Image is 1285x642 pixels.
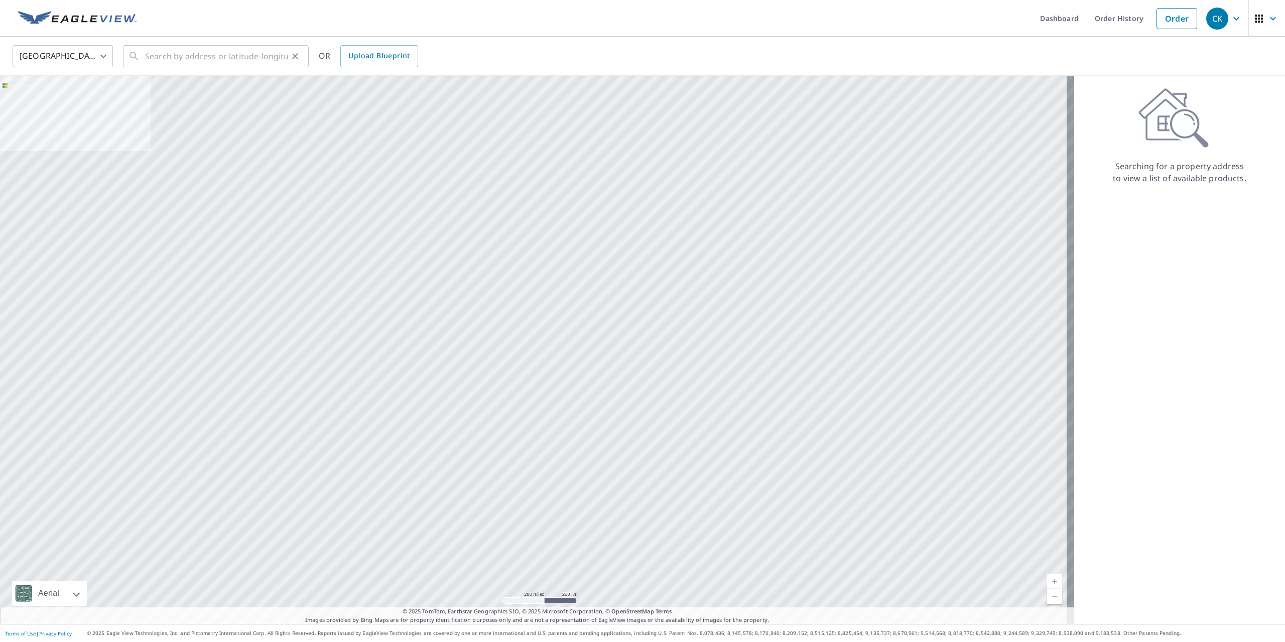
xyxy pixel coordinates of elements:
a: Privacy Policy [39,630,72,637]
a: Terms [656,607,672,615]
p: | [5,630,72,636]
div: [GEOGRAPHIC_DATA] [13,42,113,70]
div: Aerial [12,581,87,606]
p: © 2025 Eagle View Technologies, Inc. and Pictometry International Corp. All Rights Reserved. Repo... [87,629,1280,637]
img: EV Logo [18,11,137,26]
a: Current Level 5, Zoom Out [1047,589,1062,604]
a: OpenStreetMap [611,607,654,615]
div: CK [1206,8,1228,30]
div: Aerial [35,581,62,606]
div: OR [319,45,418,67]
a: Upload Blueprint [340,45,418,67]
p: Searching for a property address to view a list of available products. [1112,160,1247,184]
a: Terms of Use [5,630,36,637]
a: Current Level 5, Zoom In [1047,574,1062,589]
button: Clear [288,49,302,63]
a: Order [1156,8,1197,29]
input: Search by address or latitude-longitude [145,42,288,70]
span: © 2025 TomTom, Earthstar Geographics SIO, © 2025 Microsoft Corporation, © [403,607,672,616]
span: Upload Blueprint [348,50,410,62]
